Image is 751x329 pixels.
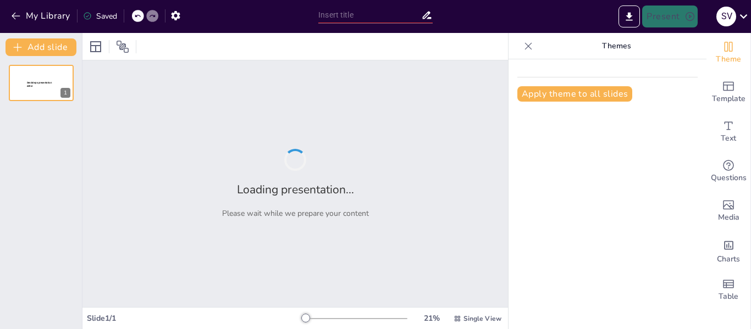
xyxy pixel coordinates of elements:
button: Export to PowerPoint [619,5,640,27]
div: Slide 1 / 1 [87,313,302,324]
div: Add charts and graphs [706,231,750,270]
div: Add images, graphics, shapes or video [706,191,750,231]
button: Apply theme to all slides [517,86,632,102]
button: Add slide [5,38,76,56]
div: 1 [60,88,70,98]
span: Single View [463,314,501,323]
span: Text [721,132,736,144]
div: Saved [83,11,117,21]
div: 21 % [418,313,445,324]
div: 1 [9,65,74,101]
span: Theme [716,53,741,65]
span: Sendsteps presentation editor [27,81,52,87]
div: Add text boxes [706,112,750,152]
p: Please wait while we prepare your content [222,208,369,219]
button: Present [642,5,697,27]
span: Questions [711,172,747,184]
div: Layout [87,38,104,55]
input: Insert title [318,7,421,23]
div: Add ready made slides [706,73,750,112]
span: Template [712,93,746,105]
span: Position [116,40,129,53]
button: My Library [8,7,75,25]
div: Change the overall theme [706,33,750,73]
div: Get real-time input from your audience [706,152,750,191]
div: Add a table [706,270,750,310]
p: Themes [537,33,695,59]
span: Table [719,291,738,303]
span: Charts [717,253,740,265]
div: s V [716,7,736,26]
h2: Loading presentation... [237,182,354,197]
button: s V [716,5,736,27]
span: Media [718,211,739,224]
